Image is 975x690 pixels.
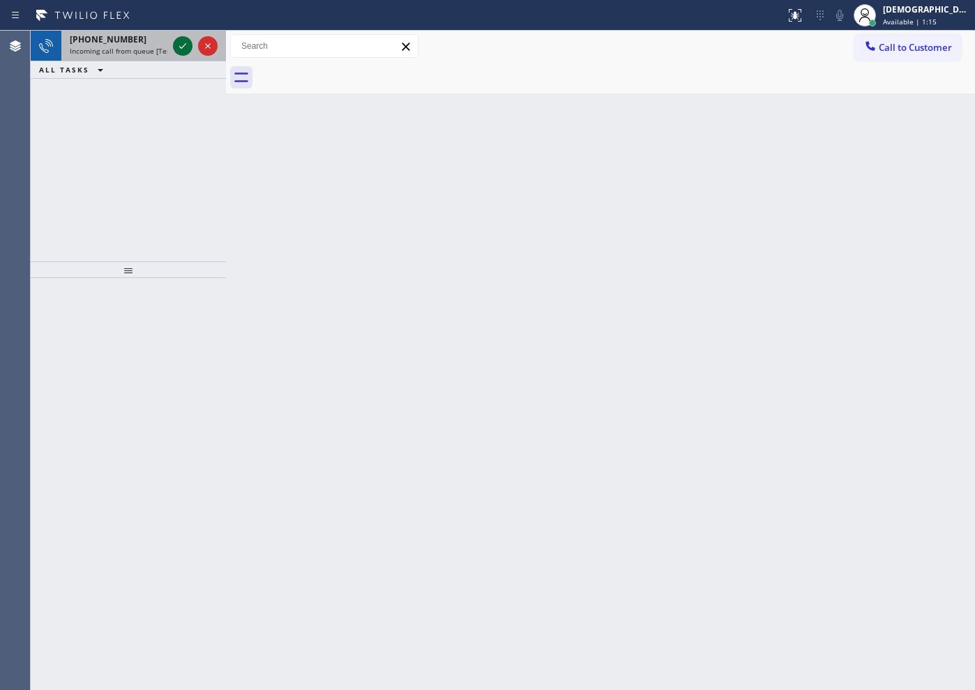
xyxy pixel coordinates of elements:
input: Search [231,35,418,57]
span: ALL TASKS [39,65,89,75]
span: Call to Customer [879,41,952,54]
span: Incoming call from queue [Test] All [70,46,186,56]
button: Call to Customer [854,34,961,61]
button: ALL TASKS [31,61,117,78]
button: Reject [198,36,218,56]
button: Accept [173,36,192,56]
span: [PHONE_NUMBER] [70,33,146,45]
div: [DEMOGRAPHIC_DATA][PERSON_NAME] [883,3,971,15]
span: Available | 1:15 [883,17,937,26]
button: Mute [830,6,849,25]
